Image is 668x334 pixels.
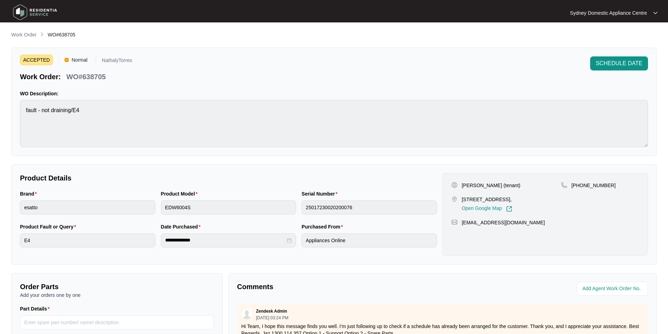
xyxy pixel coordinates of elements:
[10,31,38,39] a: Work Order
[161,200,296,214] input: Product Model
[20,233,155,247] input: Product Fault or Query
[69,55,90,65] span: Normal
[20,55,53,65] span: ACCEPTED
[451,196,458,202] img: map-pin
[20,200,155,214] input: Brand
[20,100,648,147] textarea: fault - not draining/E4
[462,182,520,189] p: [PERSON_NAME] (tenant)
[20,90,648,97] p: WO Description:
[48,32,75,38] span: WO#638705
[161,223,203,230] label: Date Purchased
[653,11,657,15] img: dropdown arrow
[462,206,512,212] a: Open Google Map
[256,316,288,320] p: [DATE] 03:24 PM
[582,285,644,293] input: Add Agent Work Order No.
[20,305,53,312] label: Part Details
[165,237,286,244] input: Date Purchased
[256,308,287,314] p: Zendesk Admin
[161,190,201,197] label: Product Model
[20,315,214,329] input: Part Details
[451,182,458,188] img: user-pin
[302,190,340,197] label: Serial Number
[242,309,252,319] img: user.svg
[596,59,642,68] span: SCHEDULE DATE
[11,2,60,23] img: residentia service logo
[102,58,132,65] p: NathalyTorres
[506,206,512,212] img: Link-External
[302,200,437,214] input: Serial Number
[11,31,36,38] p: Work Order
[66,72,106,82] p: WO#638705
[20,282,214,292] p: Order Parts
[20,292,214,299] p: Add your orders one by one
[302,223,346,230] label: Purchased From
[20,173,437,183] p: Product Details
[570,9,647,16] p: Sydney Domestic Appliance Centre
[572,182,616,189] p: [PHONE_NUMBER]
[462,196,512,203] p: [STREET_ADDRESS],
[302,233,437,247] input: Purchased From
[65,58,69,62] img: Vercel Logo
[237,282,438,292] p: Comments
[20,72,61,82] p: Work Order:
[590,56,648,70] button: SCHEDULE DATE
[20,190,40,197] label: Brand
[20,223,79,230] label: Product Fault or Query
[451,219,458,225] img: map-pin
[462,219,545,226] p: [EMAIL_ADDRESS][DOMAIN_NAME]
[39,32,45,37] img: chevron-right
[561,182,567,188] img: map-pin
